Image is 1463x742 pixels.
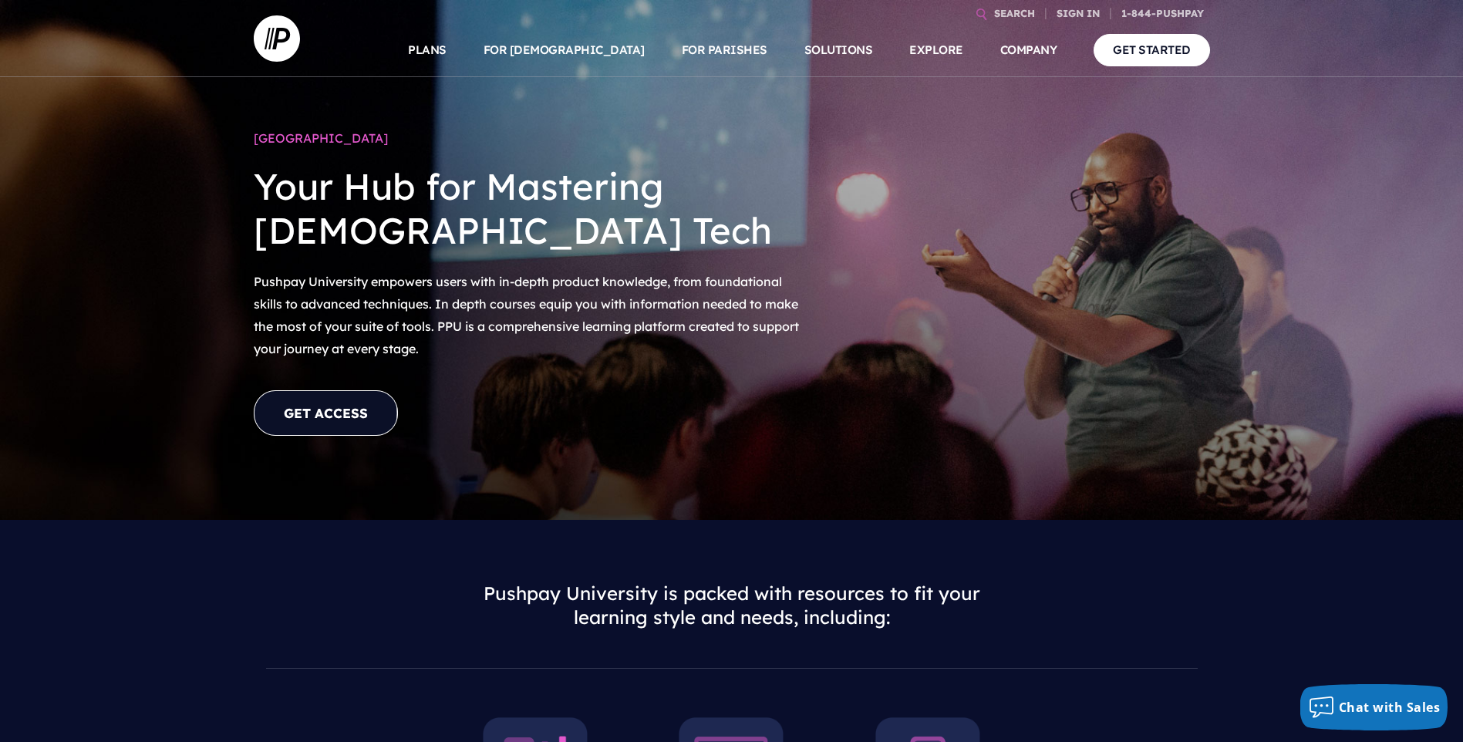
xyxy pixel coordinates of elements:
span: Chat with Sales [1339,699,1441,716]
span: Pushpay University empowers users with in-depth product knowledge, from foundational skills to ad... [254,274,799,356]
a: FOR PARISHES [682,23,767,77]
a: GET STARTED [1094,34,1210,66]
h3: Pushpay University is packed with resources to fit your learning style and needs, including: [462,569,1002,642]
a: FOR [DEMOGRAPHIC_DATA] [484,23,645,77]
h1: [GEOGRAPHIC_DATA] [254,123,801,153]
a: EXPLORE [909,23,963,77]
h2: Your Hub for Mastering [DEMOGRAPHIC_DATA] Tech [254,153,801,265]
a: SOLUTIONS [804,23,873,77]
a: COMPANY [1000,23,1057,77]
button: Chat with Sales [1300,684,1448,730]
a: GET ACCESS [254,390,398,436]
a: PLANS [408,23,447,77]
